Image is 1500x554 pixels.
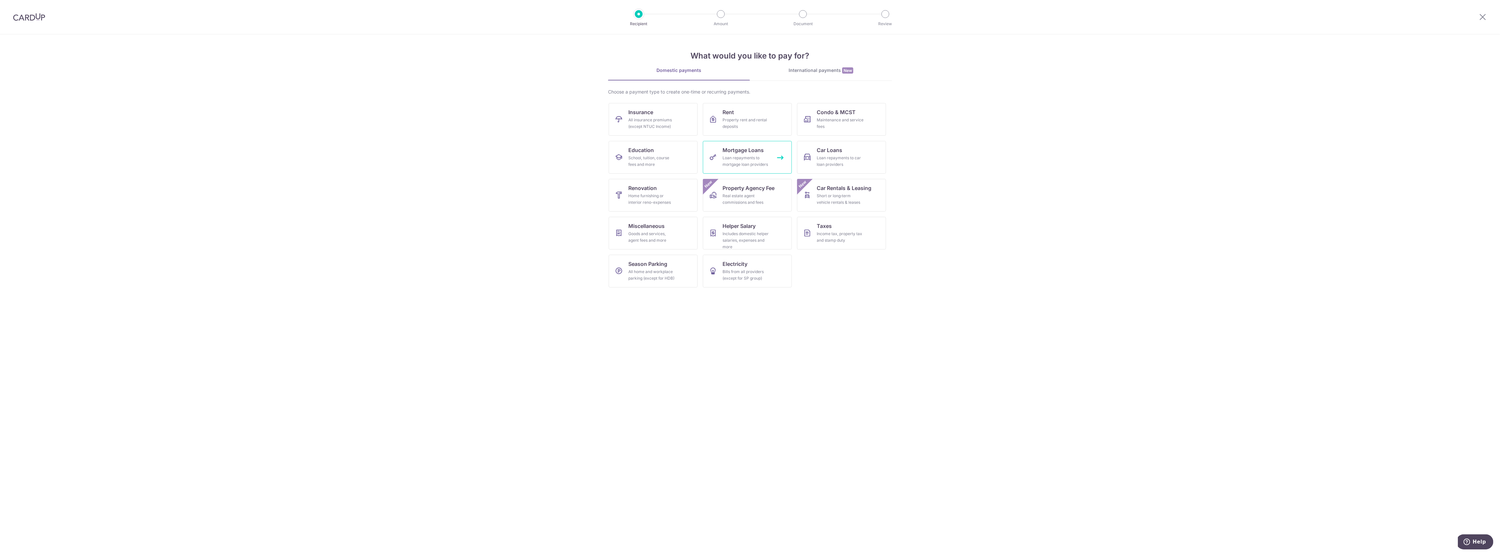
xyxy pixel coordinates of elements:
div: Includes domestic helper salaries, expenses and more [723,231,770,250]
span: Taxes [817,222,832,230]
span: Education [628,146,654,154]
p: Review [861,21,910,27]
div: Goods and services, agent fees and more [628,231,675,244]
a: Car LoansLoan repayments to car loan providers [797,141,886,174]
a: Condo & MCSTMaintenance and service fees [797,103,886,136]
span: Help [15,5,28,10]
div: Bills from all providers (except for SP group) [723,268,770,282]
p: Recipient [615,21,663,27]
a: EducationSchool, tuition, course fees and more [609,141,698,174]
a: TaxesIncome tax, property tax and stamp duty [797,217,886,250]
iframe: Opens a widget where you can find more information [1458,534,1493,551]
div: Choose a payment type to create one-time or recurring payments. [608,89,892,95]
div: Maintenance and service fees [817,117,864,130]
span: Car Rentals & Leasing [817,184,871,192]
span: Miscellaneous [628,222,665,230]
img: CardUp [13,13,45,21]
span: New [703,179,714,190]
span: Renovation [628,184,657,192]
a: RenovationHome furnishing or interior reno-expenses [609,179,698,212]
span: Car Loans [817,146,842,154]
a: Property Agency FeeReal estate agent commissions and feesNew [703,179,792,212]
a: Season ParkingAll home and workplace parking (except for HDB) [609,255,698,287]
span: Season Parking [628,260,667,268]
div: Home furnishing or interior reno-expenses [628,193,675,206]
div: International payments [750,67,892,74]
a: RentProperty rent and rental deposits [703,103,792,136]
div: Property rent and rental deposits [723,117,770,130]
div: Loan repayments to car loan providers [817,155,864,168]
h4: What would you like to pay for? [608,50,892,62]
div: Real estate agent commissions and fees [723,193,770,206]
a: ElectricityBills from all providers (except for SP group) [703,255,792,287]
span: Helper Salary [723,222,756,230]
span: Electricity [723,260,747,268]
span: New [797,179,808,190]
span: Rent [723,108,734,116]
a: Mortgage LoansLoan repayments to mortgage loan providers [703,141,792,174]
a: Helper SalaryIncludes domestic helper salaries, expenses and more [703,217,792,250]
div: Short or long‑term vehicle rentals & leases [817,193,864,206]
span: Condo & MCST [817,108,856,116]
div: Income tax, property tax and stamp duty [817,231,864,244]
div: All insurance premiums (except NTUC Income) [628,117,675,130]
p: Document [779,21,827,27]
span: Mortgage Loans [723,146,764,154]
div: All home and workplace parking (except for HDB) [628,268,675,282]
span: New [842,67,853,74]
div: Loan repayments to mortgage loan providers [723,155,770,168]
p: Amount [697,21,745,27]
span: Property Agency Fee [723,184,775,192]
a: MiscellaneousGoods and services, agent fees and more [609,217,698,250]
div: Domestic payments [608,67,750,74]
div: School, tuition, course fees and more [628,155,675,168]
a: Car Rentals & LeasingShort or long‑term vehicle rentals & leasesNew [797,179,886,212]
span: Insurance [628,108,653,116]
a: InsuranceAll insurance premiums (except NTUC Income) [609,103,698,136]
